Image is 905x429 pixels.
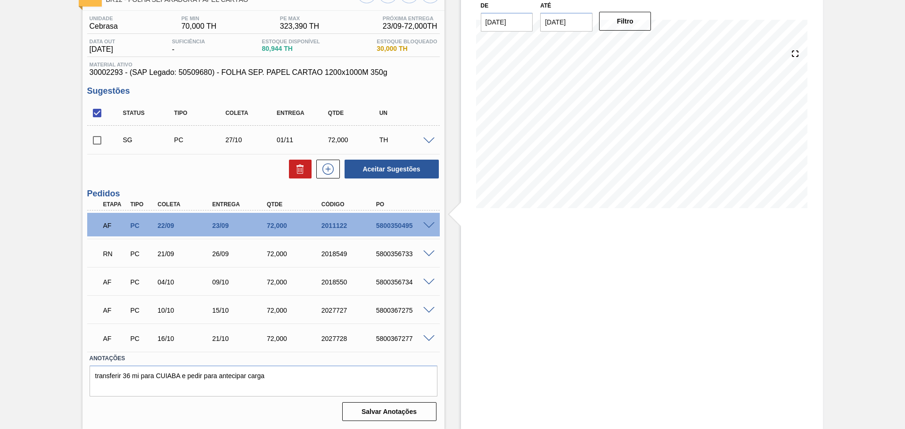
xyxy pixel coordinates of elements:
div: Tipo [128,201,156,208]
div: Aceitar Sugestões [340,159,440,179]
div: Aguardando Faturamento [101,272,129,292]
div: Qtde [326,110,383,116]
span: [DATE] [90,45,115,54]
div: 16/10/2025 [155,335,216,342]
span: 30,000 TH [377,45,437,52]
span: Unidade [90,16,118,21]
div: 5800367277 [374,335,435,342]
div: - [170,39,207,54]
div: Em renegociação [101,243,129,264]
input: dd/mm/yyyy [540,13,592,32]
div: 72,000 [264,222,326,229]
h3: Pedidos [87,189,440,199]
button: Aceitar Sugestões [345,160,439,178]
span: PE MIN [181,16,216,21]
span: 80,944 TH [262,45,320,52]
div: 72,000 [264,278,326,286]
div: 09/10/2025 [210,278,271,286]
div: PO [374,201,435,208]
div: Excluir Sugestões [284,160,312,178]
span: Data out [90,39,115,44]
span: Estoque Bloqueado [377,39,437,44]
div: Tipo [172,110,229,116]
div: 72,000 [326,136,383,144]
div: Aguardando Faturamento [101,300,129,321]
p: RN [103,250,127,258]
div: 15/10/2025 [210,307,271,314]
div: 2027728 [319,335,380,342]
div: 10/10/2025 [155,307,216,314]
label: Até [540,2,551,9]
div: 2018550 [319,278,380,286]
span: 23/09 - 72,000 TH [383,22,437,31]
div: Pedido de Compra [128,278,156,286]
div: Coleta [155,201,216,208]
div: Aguardando Faturamento [101,215,129,236]
div: TH [377,136,434,144]
span: PE MAX [280,16,319,21]
div: 2011122 [319,222,380,229]
div: Pedido de Compra [128,307,156,314]
div: 72,000 [264,307,326,314]
div: Etapa [101,201,129,208]
div: Pedido de Compra [172,136,229,144]
div: Pedido de Compra [128,250,156,258]
div: 23/09/2025 [210,222,271,229]
label: De [481,2,489,9]
label: Anotações [90,352,437,365]
div: 22/09/2025 [155,222,216,229]
p: AF [103,222,127,229]
div: 26/09/2025 [210,250,271,258]
div: 72,000 [264,250,326,258]
div: Sugestão Criada [121,136,178,144]
div: Entrega [210,201,271,208]
div: 21/10/2025 [210,335,271,342]
span: Cebrasa [90,22,118,31]
span: 30002293 - (SAP Legado: 50509680) - FOLHA SEP. PAPEL CARTAO 1200x1000M 350g [90,68,437,77]
div: 04/10/2025 [155,278,216,286]
span: Material ativo [90,62,437,67]
div: UN [377,110,434,116]
button: Filtro [599,12,651,31]
div: Código [319,201,380,208]
div: 5800350495 [374,222,435,229]
div: Nova sugestão [312,160,340,178]
p: AF [103,307,127,314]
div: 5800367275 [374,307,435,314]
span: Suficiência [172,39,205,44]
div: Status [121,110,178,116]
span: 323,390 TH [280,22,319,31]
p: AF [103,278,127,286]
div: 72,000 [264,335,326,342]
textarea: transferir 36 mi para CUIABA e pedir para antecipar carga [90,365,437,397]
span: Próxima Entrega [383,16,437,21]
div: 01/11/2025 [274,136,331,144]
div: 27/10/2025 [223,136,280,144]
div: Pedido de Compra [128,335,156,342]
input: dd/mm/yyyy [481,13,533,32]
div: Coleta [223,110,280,116]
div: 2027727 [319,307,380,314]
div: Qtde [264,201,326,208]
button: Salvar Anotações [342,402,436,421]
div: Aguardando Faturamento [101,328,129,349]
h3: Sugestões [87,86,440,96]
div: 21/09/2025 [155,250,216,258]
div: Entrega [274,110,331,116]
div: 5800356733 [374,250,435,258]
span: 70,000 TH [181,22,216,31]
div: Pedido de Compra [128,222,156,229]
div: 2018549 [319,250,380,258]
span: Estoque Disponível [262,39,320,44]
p: AF [103,335,127,342]
div: 5800356734 [374,278,435,286]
